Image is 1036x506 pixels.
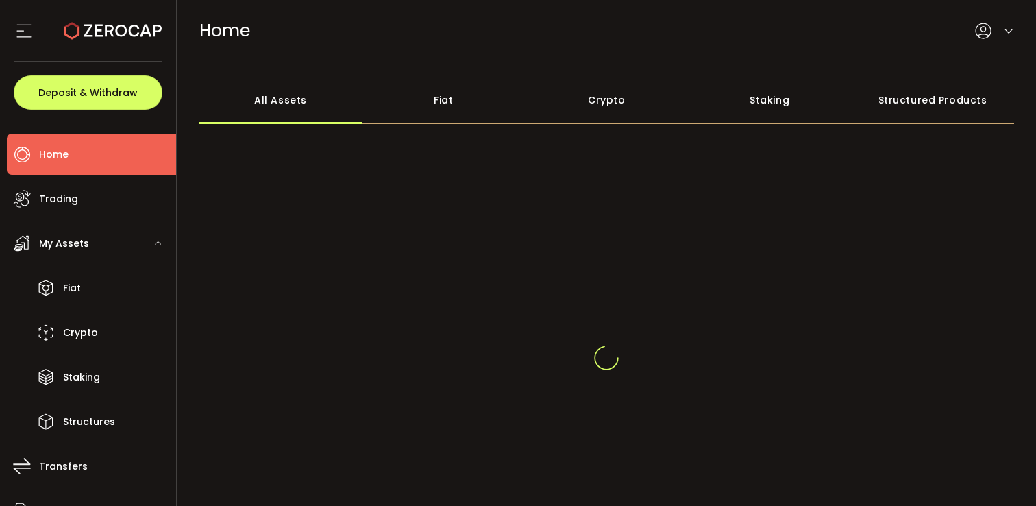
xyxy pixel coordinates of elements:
[63,412,115,432] span: Structures
[362,76,525,124] div: Fiat
[39,457,88,477] span: Transfers
[63,323,98,343] span: Crypto
[39,145,69,165] span: Home
[63,278,81,298] span: Fiat
[14,75,162,110] button: Deposit & Withdraw
[688,76,851,124] div: Staking
[63,368,100,387] span: Staking
[39,234,89,254] span: My Assets
[39,189,78,209] span: Trading
[851,76,1014,124] div: Structured Products
[199,76,362,124] div: All Assets
[525,76,688,124] div: Crypto
[38,88,138,97] span: Deposit & Withdraw
[199,19,250,43] span: Home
